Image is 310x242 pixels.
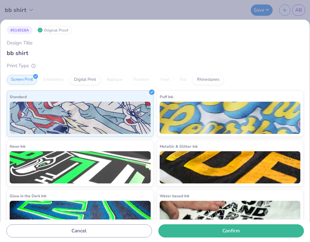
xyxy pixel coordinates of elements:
div: Digital Print [70,75,100,85]
img: Water based Ink [160,201,301,233]
div: Vinyl [156,75,174,85]
button: Cancel [6,224,152,237]
div: Transfers [129,75,154,85]
img: Metallic & Glitter Ink [160,151,301,183]
span: Glow in the Dark Ink [10,192,46,199]
span: Puff Ink [160,93,173,100]
div: Foil [176,75,191,85]
img: Puff Ink [160,102,301,134]
div: # 514918A [7,26,33,34]
img: Neon Ink [10,151,151,183]
span: Standard [10,93,27,100]
span: Metallic & Glitter Ink [160,143,198,150]
label: Design Title [7,39,33,47]
div: Embroidery [39,75,68,85]
div: Screen Print [7,75,37,85]
img: Standard [10,102,151,134]
div: Rhinestones [193,75,224,85]
div: Original Proof [36,26,72,34]
img: Glow in the Dark Ink [10,201,151,233]
span: Neon Ink [10,143,25,150]
span: Water based Ink [160,192,189,199]
div: Print Type [7,62,303,70]
button: Confirm [158,224,304,237]
div: Applique [102,75,127,85]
